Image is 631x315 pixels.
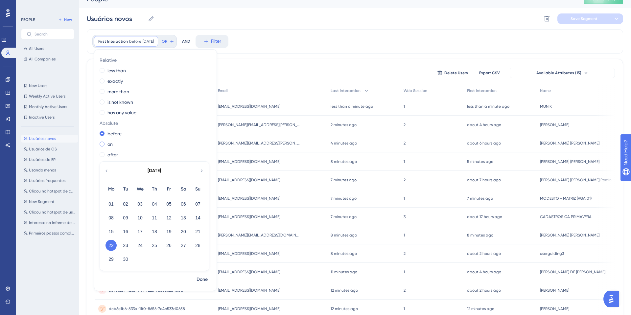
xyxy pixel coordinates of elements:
[331,104,373,109] time: less than a minute ago
[29,104,67,109] span: Monthly Active Users
[331,251,357,256] time: 8 minutes ago
[147,185,162,193] div: Th
[29,210,76,215] span: Clicou no hotspot de usuário
[107,88,129,96] label: more than
[107,98,133,106] label: is not known
[467,196,493,201] time: 7 minutes ago
[149,226,160,237] button: 18
[218,88,228,93] span: Email
[467,141,501,146] time: about 6 hours ago
[29,168,56,173] span: Usando menos
[21,113,74,121] button: Inactive Users
[571,16,597,21] span: Save Segment
[105,240,117,251] button: 22
[35,32,69,36] input: Search
[21,17,35,22] div: PEOPLE
[29,56,56,62] span: All Companies
[467,104,509,109] time: less than a minute ago
[21,166,78,174] button: Usando menos
[404,288,406,293] span: 2
[540,269,605,275] span: [PERSON_NAME] DE [PERSON_NAME]
[21,45,74,53] button: All Users
[21,145,78,153] button: Usuários de OS
[404,141,406,146] span: 2
[540,88,551,93] span: Name
[129,39,141,44] span: before
[105,226,117,237] button: 15
[331,306,358,311] time: 12 minutes ago
[163,240,175,251] button: 26
[331,270,357,274] time: 11 minutes ago
[178,198,189,210] button: 06
[540,251,564,256] span: userguiding3
[29,157,57,162] span: Usuários de EPI
[87,14,145,23] input: Segment Name
[467,306,494,311] time: 12 minutes ago
[467,123,501,127] time: about 4 hours ago
[467,159,493,164] time: 5 minutes ago
[21,82,74,90] button: New Users
[467,88,497,93] span: First Interaction
[404,214,406,219] span: 3
[162,39,167,44] span: OR
[178,226,189,237] button: 20
[540,159,599,164] span: [PERSON_NAME] [PERSON_NAME]
[21,229,78,237] button: Primeiros passos completos
[404,122,406,127] span: 2
[21,177,78,185] button: Usuários frequentes
[218,196,280,201] span: [EMAIL_ADDRESS][DOMAIN_NAME]
[192,198,203,210] button: 07
[436,68,469,78] button: Delete Users
[557,13,610,24] button: Save Segment
[540,141,599,146] span: [PERSON_NAME] [PERSON_NAME]
[218,269,280,275] span: [EMAIL_ADDRESS][DOMAIN_NAME]
[29,220,76,225] span: Interesse no informe de condição de risco
[331,159,357,164] time: 5 minutes ago
[536,70,581,76] span: Available Attributes (15)
[105,198,117,210] button: 01
[331,233,357,237] time: 8 minutes ago
[118,185,133,193] div: Tu
[29,94,65,99] span: Weekly Active Users
[29,83,47,88] span: New Users
[211,37,221,45] span: Filter
[21,92,74,100] button: Weekly Active Users
[192,212,203,223] button: 14
[467,270,501,274] time: about 4 hours ago
[149,240,160,251] button: 25
[29,146,57,152] span: Usuários de OS
[467,251,501,256] time: about 2 hours ago
[107,67,126,75] label: less than
[510,68,615,78] button: Available Attributes (15)
[21,55,74,63] button: All Companies
[404,104,405,109] span: 1
[218,141,300,146] span: [PERSON_NAME][EMAIL_ADDRESS][PERSON_NAME][DOMAIN_NAME]
[218,233,300,238] span: [PERSON_NAME][EMAIL_ADDRESS][DOMAIN_NAME]
[149,212,160,223] button: 11
[178,240,189,251] button: 27
[29,115,55,120] span: Inactive Users
[134,240,146,251] button: 24
[540,288,569,293] span: [PERSON_NAME]
[331,196,357,201] time: 7 minutes ago
[163,212,175,223] button: 12
[21,219,78,227] button: Interesse no informe de condição de risco
[404,269,405,275] span: 1
[193,274,211,285] button: Done
[467,178,501,182] time: about 7 hours ago
[29,189,76,194] span: Clicou no hotspot de checklist personalizado
[107,130,122,138] label: before
[149,198,160,210] button: 04
[178,212,189,223] button: 13
[404,196,405,201] span: 1
[331,178,357,182] time: 7 minutes ago
[100,119,209,127] span: Absolute
[540,196,592,201] span: MODESTO - MATRIZ (VGA 01)
[29,46,44,51] span: All Users
[21,103,74,111] button: Monthly Active Users
[218,122,300,127] span: [PERSON_NAME][EMAIL_ADDRESS][PERSON_NAME][DOMAIN_NAME]
[196,35,228,48] button: Filter
[163,226,175,237] button: 19
[104,185,118,193] div: Mo
[120,226,131,237] button: 16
